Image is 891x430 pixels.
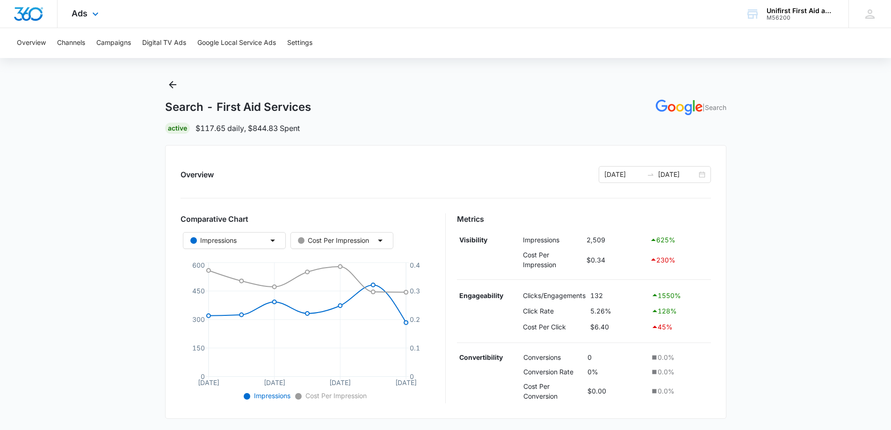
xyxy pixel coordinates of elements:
[521,287,588,303] td: Clicks/Engagements
[585,350,648,365] td: 0
[521,379,585,403] td: Cost Per Conversion
[165,123,190,134] div: Active
[521,350,585,365] td: Conversions
[588,287,649,303] td: 132
[585,379,648,403] td: $0.00
[395,378,417,386] tspan: [DATE]
[165,77,180,92] button: Back
[165,100,311,114] h1: Search - First Aid Services
[703,102,726,112] p: | Search
[459,353,503,361] strong: Convertibility
[650,386,709,396] div: 0.0 %
[651,306,709,317] div: 128 %
[192,344,204,352] tspan: 150
[521,303,588,319] td: Click Rate
[290,232,393,249] button: Cost Per Impression
[651,321,709,333] div: 45 %
[410,344,420,352] tspan: 0.1
[650,254,709,265] div: 230 %
[410,287,420,295] tspan: 0.3
[585,232,648,248] td: 2,509
[192,287,204,295] tspan: 450
[263,378,285,386] tspan: [DATE]
[197,28,276,58] button: Google Local Service Ads
[196,123,300,134] p: $117.65 daily , $844.83 Spent
[192,315,204,323] tspan: 300
[252,392,290,400] span: Impressions
[96,28,131,58] button: Campaigns
[585,364,648,379] td: 0%
[604,169,643,180] input: Start date
[650,234,709,246] div: 625 %
[656,100,703,115] img: GOOGLE_ADS
[650,367,709,377] div: 0.0 %
[410,261,420,269] tspan: 0.4
[647,171,654,178] span: to
[459,236,487,244] strong: Visibility
[521,232,585,248] td: Impressions
[647,171,654,178] span: swap-right
[183,232,286,249] button: Impressions
[767,15,835,21] div: account id
[142,28,186,58] button: Digital TV Ads
[410,372,414,380] tspan: 0
[17,28,46,58] button: Overview
[651,290,709,301] div: 1550 %
[304,392,367,400] span: Cost Per Impression
[658,169,697,180] input: End date
[200,372,204,380] tspan: 0
[588,303,649,319] td: 5.26%
[181,213,435,225] h3: Comparative Chart
[192,261,204,269] tspan: 600
[585,248,648,272] td: $0.34
[57,28,85,58] button: Channels
[287,28,312,58] button: Settings
[197,378,219,386] tspan: [DATE]
[521,248,585,272] td: Cost Per Impression
[459,292,503,299] strong: Engageability
[410,315,420,323] tspan: 0.2
[190,235,237,246] div: Impressions
[457,213,711,225] h3: Metrics
[650,352,709,362] div: 0.0 %
[588,319,649,335] td: $6.40
[767,7,835,15] div: account name
[329,378,351,386] tspan: [DATE]
[521,319,588,335] td: Cost Per Click
[521,364,585,379] td: Conversion Rate
[72,8,87,18] span: Ads
[298,235,369,246] div: Cost Per Impression
[181,169,214,180] h2: Overview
